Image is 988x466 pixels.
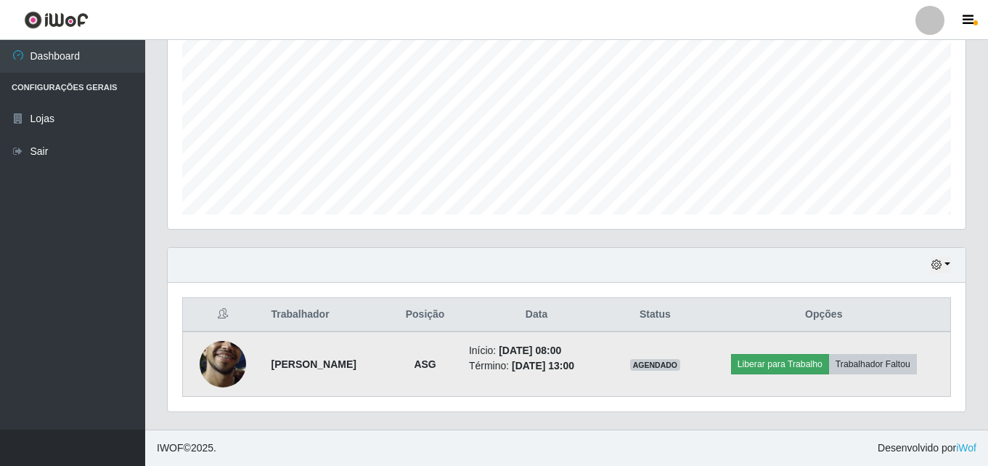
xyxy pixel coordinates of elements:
[157,441,216,456] span: © 2025 .
[390,298,460,332] th: Posição
[262,298,390,332] th: Trabalhador
[469,358,604,374] li: Término:
[512,360,574,371] time: [DATE] 13:00
[157,442,184,454] span: IWOF
[414,358,436,370] strong: ASG
[24,11,89,29] img: CoreUI Logo
[731,354,829,374] button: Liberar para Trabalho
[499,345,561,356] time: [DATE] 08:00
[613,298,697,332] th: Status
[469,343,604,358] li: Início:
[698,298,951,332] th: Opções
[829,354,917,374] button: Trabalhador Faltou
[878,441,976,456] span: Desenvolvido por
[460,298,613,332] th: Data
[630,359,681,371] span: AGENDADO
[200,313,246,416] img: 1755034904390.jpeg
[956,442,976,454] a: iWof
[271,358,356,370] strong: [PERSON_NAME]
